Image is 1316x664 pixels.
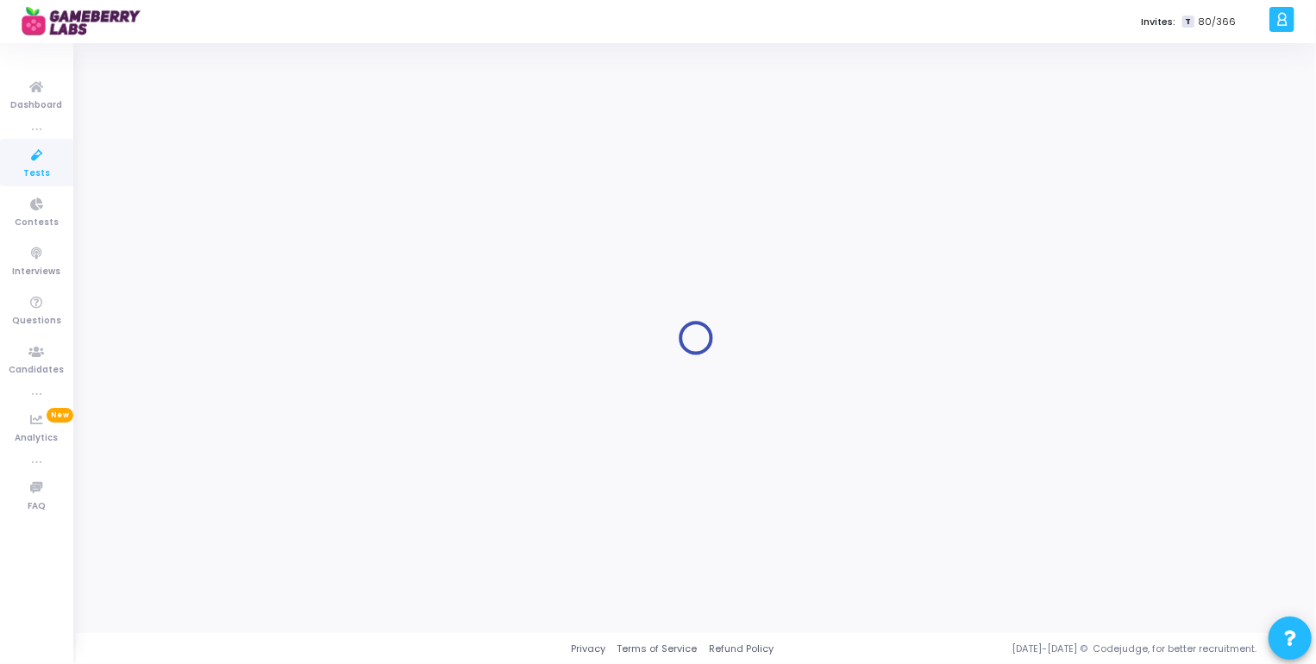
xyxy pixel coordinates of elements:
[11,98,63,113] span: Dashboard
[23,166,50,181] span: Tests
[13,265,61,279] span: Interviews
[709,642,774,656] a: Refund Policy
[1198,15,1236,29] span: 80/366
[1182,16,1194,28] span: T
[9,363,65,378] span: Candidates
[774,642,1294,656] div: [DATE]-[DATE] © Codejudge, for better recruitment.
[22,4,151,39] img: logo
[1141,15,1175,29] label: Invites:
[16,431,59,446] span: Analytics
[617,642,697,656] a: Terms of Service
[47,408,73,423] span: New
[12,314,61,329] span: Questions
[15,216,59,230] span: Contests
[28,499,46,514] span: FAQ
[571,642,605,656] a: Privacy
